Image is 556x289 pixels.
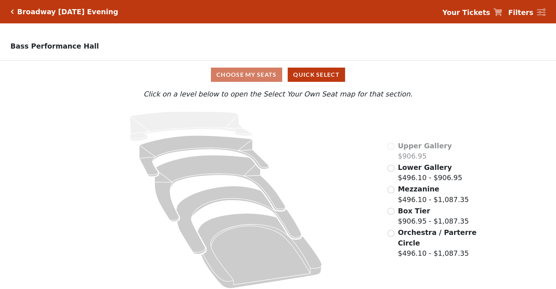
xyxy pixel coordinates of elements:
label: $906.95 - $1,087.35 [398,206,469,227]
a: Your Tickets [442,7,502,18]
a: Click here to go back to filters [11,9,14,14]
h5: Broadway [DATE] Evening [17,8,118,16]
strong: Your Tickets [442,8,490,16]
label: $496.10 - $1,087.35 [398,227,477,259]
p: Click on a level below to open the Select Your Own Seat map for that section. [75,89,481,99]
strong: Filters [508,8,533,16]
path: Upper Gallery - Seats Available: 0 [130,111,253,141]
span: Orchestra / Parterre Circle [398,228,476,247]
path: Orchestra / Parterre Circle - Seats Available: 9 [198,213,322,288]
span: Upper Gallery [398,142,452,150]
a: Filters [508,7,545,18]
label: $496.10 - $1,087.35 [398,184,469,205]
span: Mezzanine [398,185,439,193]
span: Box Tier [398,207,430,215]
label: $906.95 [398,141,452,161]
span: Lower Gallery [398,163,452,171]
path: Lower Gallery - Seats Available: 99 [139,136,269,177]
button: Quick Select [288,68,345,82]
label: $496.10 - $906.95 [398,162,462,183]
